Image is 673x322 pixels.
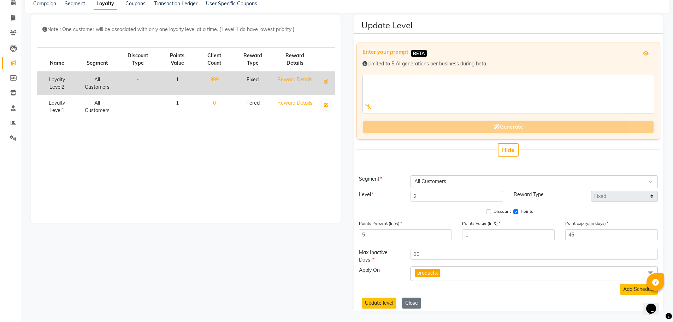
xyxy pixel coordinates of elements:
[435,270,438,276] a: x
[77,95,117,118] td: All Customers
[354,249,405,264] div: Max Inactive Days
[159,48,196,72] th: Points Value
[77,71,117,95] td: All Customers
[411,50,427,57] span: BETA
[565,220,608,227] label: Point Expiry:(in days)
[233,48,273,72] th: Reward Type
[521,208,533,215] label: Points
[362,298,396,309] button: Update level
[402,298,421,309] button: Close
[125,0,146,7] a: Coupons
[65,0,85,7] a: Segment
[33,0,56,7] a: Campaign
[462,220,500,227] label: Points Value:(In ₹)
[233,95,273,118] td: Tiered
[643,294,666,315] iframe: chat widget
[277,76,313,83] div: Reward Details
[494,208,511,215] label: Discount
[498,143,519,157] button: Hide
[354,175,405,188] div: Segment
[37,71,77,95] td: Loyalty Level2
[159,95,196,118] td: 1
[233,71,273,95] td: Fixed
[77,48,117,72] th: Segment
[359,220,402,227] label: Points Percent:(In %)
[206,0,257,7] a: User Specific Coupons
[37,48,77,72] th: Name
[210,76,219,83] a: 399
[272,48,317,72] th: Reward Details
[37,95,77,118] td: Loyalty Level1
[196,48,232,72] th: Client Count
[277,99,313,107] div: Reward Details
[362,48,408,56] label: Enter your prompt
[117,71,159,95] td: -
[117,48,159,72] th: Discount Type
[354,191,405,202] div: Level
[159,71,196,95] td: 1
[154,0,197,7] a: Transaction Ledger
[417,270,435,276] span: product
[354,267,405,281] div: Apply On
[620,284,658,295] button: Add Schedule
[362,60,654,68] div: Limited to 5 AI generations per business during beta.
[213,100,216,106] a: 0
[117,95,159,118] td: -
[502,146,514,153] span: Hide
[42,26,329,33] p: Note : One customer will be associated with only one loyalty level at a time. ( Level 1 do have l...
[508,191,586,202] div: Reward Type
